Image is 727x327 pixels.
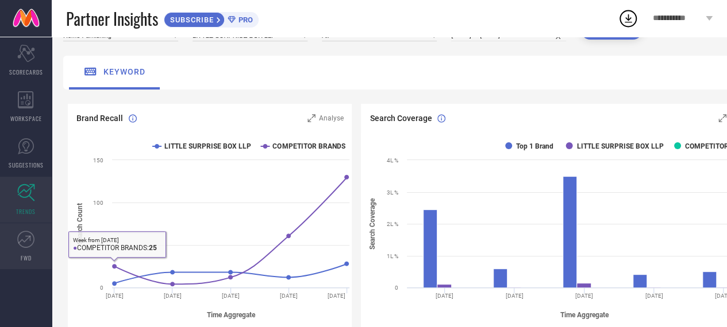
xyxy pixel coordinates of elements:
[387,253,398,259] text: 1L %
[718,114,726,122] svg: Zoom
[21,254,32,262] span: FWD
[272,142,345,150] text: COMPETITOR BRANDS
[236,15,253,24] span: PRO
[103,67,145,76] span: keyword
[618,8,638,29] div: Open download list
[222,293,240,299] text: [DATE]
[164,142,251,150] text: LITTLE SURPRISE BOX LLP
[16,207,36,216] span: TRENDS
[328,293,345,299] text: [DATE]
[164,293,182,299] text: [DATE]
[318,114,343,122] span: Analyse
[387,189,398,196] text: 3L %
[575,293,593,299] text: [DATE]
[93,157,103,163] text: 150
[66,7,158,30] span: Partner Insights
[436,293,453,299] text: [DATE]
[76,203,84,244] tspan: Search Count
[506,293,524,299] text: [DATE]
[10,114,42,123] span: WORKSPACE
[100,285,103,291] text: 0
[280,293,298,299] text: [DATE]
[9,68,43,76] span: SCORECARDS
[106,293,124,299] text: [DATE]
[516,142,553,150] text: Top 1 Brand
[93,200,103,206] text: 100
[164,9,259,28] a: SUBSCRIBEPRO
[307,114,316,122] svg: Zoom
[164,15,217,24] span: SUBSCRIBE
[395,285,398,291] text: 0
[369,198,377,250] tspan: Search Coverage
[560,311,609,319] tspan: Time Aggregate
[76,114,123,123] span: Brand Recall
[387,157,398,163] text: 4L %
[577,142,664,150] text: LITTLE SURPRISE BOX LLP
[370,114,432,123] span: Search Coverage
[97,242,103,248] text: 50
[9,161,44,169] span: SUGGESTIONS
[387,221,398,227] text: 2L %
[645,293,663,299] text: [DATE]
[207,311,256,319] tspan: Time Aggregate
